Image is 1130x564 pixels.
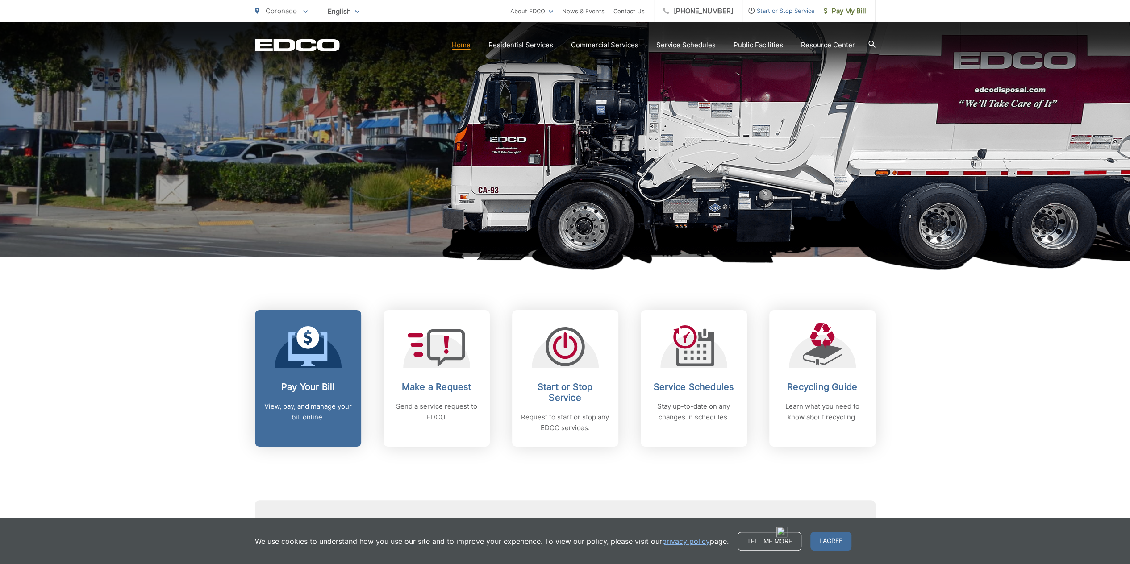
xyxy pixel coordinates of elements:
a: Make a Request Send a service request to EDCO. [384,310,490,447]
span: English [321,4,366,19]
a: Tell me more [738,532,801,551]
a: Home [452,40,471,50]
p: View, pay, and manage your bill online. [264,401,352,423]
span: I agree [810,532,851,551]
a: News & Events [562,6,605,17]
a: Service Schedules Stay up-to-date on any changes in schedules. [641,310,747,447]
a: EDCD logo. Return to the homepage. [255,39,340,51]
a: Resource Center [801,40,855,50]
p: Send a service request to EDCO. [392,401,481,423]
span: Pay My Bill [824,6,866,17]
p: We use cookies to understand how you use our site and to improve your experience. To view our pol... [255,536,729,547]
a: Contact Us [613,6,645,17]
h2: Service Schedules [650,382,738,392]
h2: Start or Stop Service [521,382,609,403]
h2: Recycling Guide [778,382,867,392]
span: Coronado [266,7,297,15]
a: Public Facilities [734,40,783,50]
a: Residential Services [488,40,553,50]
a: Service Schedules [656,40,716,50]
p: Learn what you need to know about recycling. [778,401,867,423]
p: Request to start or stop any EDCO services. [521,412,609,433]
h2: Pay Your Bill [264,382,352,392]
a: Commercial Services [571,40,638,50]
a: privacy policy [662,536,710,547]
img: npw-badge-icon.svg [776,527,787,537]
p: Stay up-to-date on any changes in schedules. [650,401,738,423]
a: Pay Your Bill View, pay, and manage your bill online. [255,310,361,447]
a: Recycling Guide Learn what you need to know about recycling. [769,310,876,447]
a: About EDCO [510,6,553,17]
h2: Make a Request [392,382,481,392]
